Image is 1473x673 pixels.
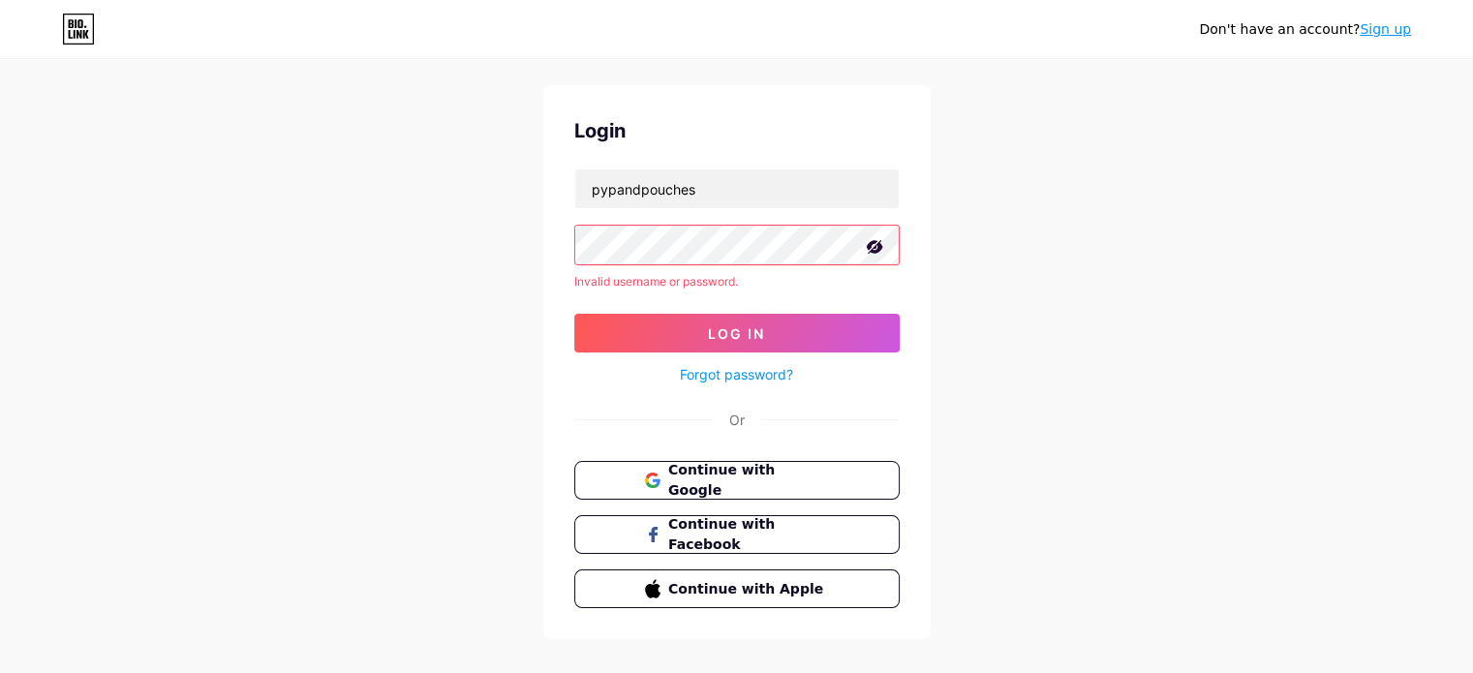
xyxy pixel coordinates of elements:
button: Continue with Google [574,461,900,500]
div: Don't have an account? [1199,19,1411,40]
button: Log In [574,314,900,352]
div: Login [574,116,900,145]
span: Continue with Facebook [668,514,828,555]
div: Or [729,410,745,430]
span: Continue with Google [668,460,828,501]
span: Continue with Apple [668,579,828,599]
button: Continue with Apple [574,569,900,608]
input: Username [575,169,899,208]
a: Sign up [1360,21,1411,37]
span: Log In [708,325,765,342]
a: Forgot password? [680,364,793,384]
button: Continue with Facebook [574,515,900,554]
div: Invalid username or password. [574,273,900,291]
